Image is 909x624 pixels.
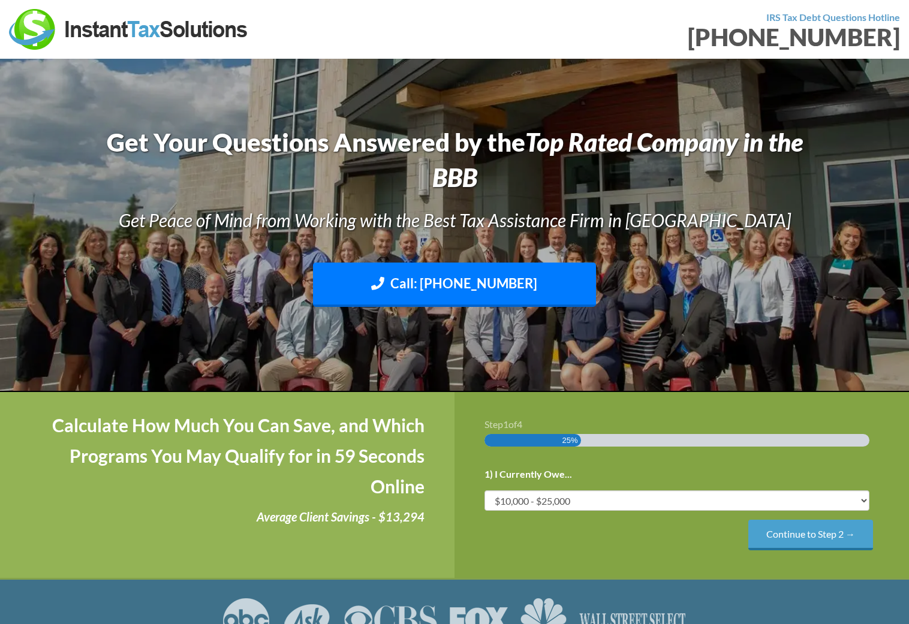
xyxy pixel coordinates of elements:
[748,520,873,550] input: Continue to Step 2 →
[432,127,803,192] i: Top Rated Company in the BBB
[562,434,577,447] span: 25%
[313,263,596,308] a: Call: [PHONE_NUMBER]
[9,9,249,50] img: Instant Tax Solutions Logo
[30,410,425,502] h4: Calculate How Much You Can Save, and Which Programs You May Qualify for in 59 Seconds Online
[103,125,807,195] h1: Get Your Questions Answered by the
[766,11,900,23] strong: IRS Tax Debt Questions Hotline
[257,510,425,524] i: Average Client Savings - $13,294
[517,418,522,430] span: 4
[103,207,807,233] h3: Get Peace of Mind from Working with the Best Tax Assistance Firm in [GEOGRAPHIC_DATA]
[503,418,508,430] span: 1
[463,25,900,49] div: [PHONE_NUMBER]
[484,468,572,481] label: 1) I Currently Owe...
[9,22,249,34] a: Instant Tax Solutions Logo
[484,420,879,429] h3: Step of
